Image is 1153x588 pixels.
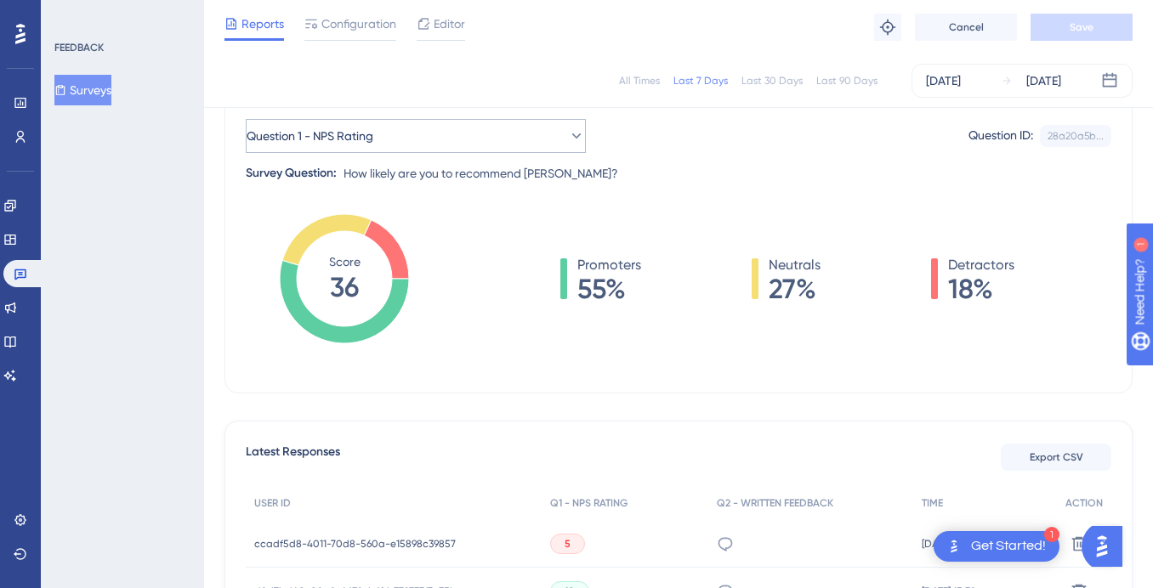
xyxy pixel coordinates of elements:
button: Question 1 - NPS Rating [246,119,586,153]
div: All Times [619,74,660,88]
span: Configuration [321,14,396,34]
span: Save [1070,20,1093,34]
button: Cancel [915,14,1017,41]
span: Editor [434,14,465,34]
div: FEEDBACK [54,41,104,54]
span: Promoters [577,255,641,275]
span: TIME [922,496,943,510]
span: Latest Responses [246,442,340,472]
div: Last 90 Days [816,74,878,88]
tspan: 36 [330,271,359,303]
div: 1 [1044,527,1059,542]
span: 18% [948,275,1014,302]
span: 27% [769,275,821,302]
span: USER ID [254,496,291,510]
iframe: UserGuiding AI Assistant Launcher [1082,521,1133,572]
span: Q2 - WRITTEN FEEDBACK [717,496,833,510]
div: Survey Question: [246,163,337,184]
span: Neutrals [769,255,821,275]
img: launcher-image-alternative-text [944,536,964,557]
span: ccadf5d8-4011-70d8-560a-e15898c39857 [254,537,456,551]
span: Need Help? [40,4,106,25]
div: Question ID: [968,125,1033,147]
div: Open Get Started! checklist, remaining modules: 1 [934,531,1059,562]
span: 55% [577,275,641,302]
div: [DATE] [926,71,961,91]
div: 28a20a5b... [1048,129,1104,143]
div: [DATE] [1026,71,1061,91]
div: Get Started! [971,537,1046,556]
span: [DATE] 17:05 [922,537,976,551]
div: Last 30 Days [741,74,803,88]
span: Cancel [949,20,984,34]
span: How likely are you to recommend [PERSON_NAME]? [344,163,618,184]
span: Q1 - NPS RATING [550,496,628,510]
tspan: Score [329,255,361,269]
span: Detractors [948,255,1014,275]
button: Surveys [54,75,111,105]
button: Save [1031,14,1133,41]
button: Export CSV [1001,444,1111,471]
span: ACTION [1065,496,1103,510]
div: 1 [118,8,123,22]
span: Question 1 - NPS Rating [247,126,373,146]
span: Export CSV [1030,450,1083,464]
div: Last 7 Days [673,74,728,88]
span: 5 [565,537,571,551]
span: Reports [241,14,284,34]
